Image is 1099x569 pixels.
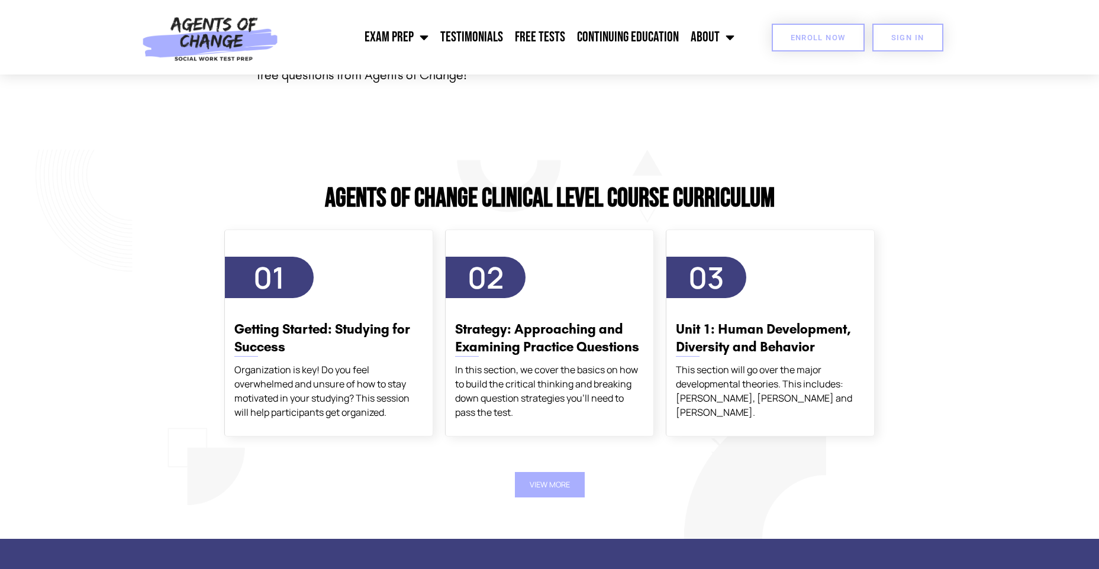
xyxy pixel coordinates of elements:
div: In this section, we cover the basics on how to build the critical thinking and breaking down ques... [455,363,644,419]
div: Organization is key! Do you feel overwhelmed and unsure of how to stay motivated in your studying... [234,363,423,419]
a: Continuing Education [571,22,685,52]
h3: Getting Started: Studying for Success [234,321,423,356]
span: 02 [468,257,504,298]
div: This section will go over the major developmental theories. This includes: [PERSON_NAME], [PERSON... [676,363,865,419]
span: 01 [253,257,285,298]
span: 03 [688,257,724,298]
a: Free Tests [509,22,571,52]
h3: Unit 1: Human Development, Diversity and Behavior [676,321,865,356]
a: SIGN IN [872,24,943,51]
nav: Menu [285,22,740,52]
a: Enroll Now [772,24,865,51]
a: Exam Prep [359,22,434,52]
button: View More [515,472,585,497]
a: Testimonials [434,22,509,52]
span: Enroll Now [791,34,846,41]
h3: Strategy: Approaching and Examining Practice Questions [455,321,644,356]
a: About [685,22,740,52]
h2: Agents of Change Clinical Level Course Curriculum [218,185,881,212]
span: SIGN IN [891,34,924,41]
